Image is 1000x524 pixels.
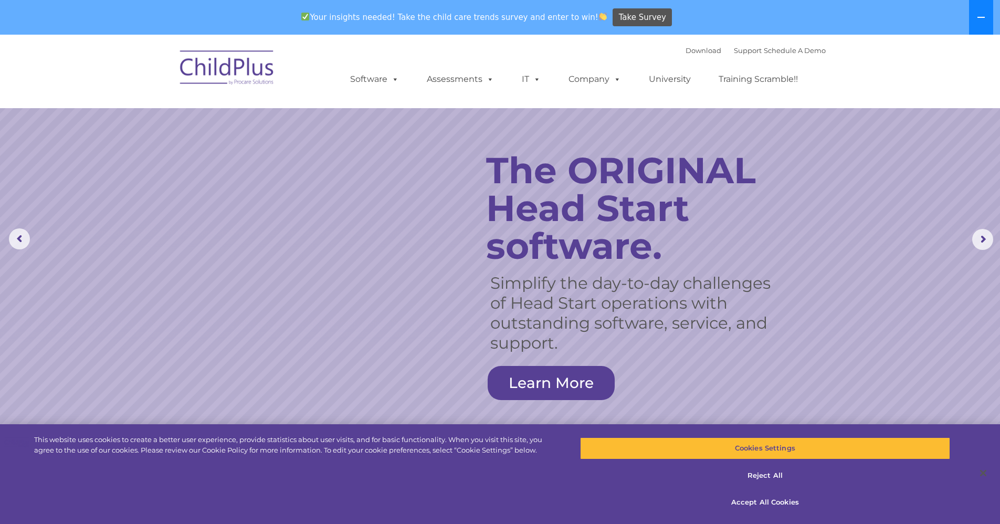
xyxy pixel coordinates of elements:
[580,491,950,513] button: Accept All Cookies
[734,46,762,55] a: Support
[580,465,950,487] button: Reject All
[175,43,280,96] img: ChildPlus by Procare Solutions
[511,69,551,90] a: IT
[146,69,178,77] span: Last name
[488,366,615,400] a: Learn More
[638,69,701,90] a: University
[580,437,950,459] button: Cookies Settings
[486,151,798,265] rs-layer: The ORIGINAL Head Start software.
[619,8,666,27] span: Take Survey
[708,69,808,90] a: Training Scramble!!
[972,462,995,485] button: Close
[599,13,607,20] img: 👏
[613,8,672,27] a: Take Survey
[686,46,826,55] font: |
[340,69,409,90] a: Software
[146,112,191,120] span: Phone number
[301,13,309,20] img: ✅
[416,69,504,90] a: Assessments
[490,273,783,353] rs-layer: Simplify the day-to-day challenges of Head Start operations with outstanding software, service, a...
[686,46,721,55] a: Download
[34,435,550,455] div: This website uses cookies to create a better user experience, provide statistics about user visit...
[558,69,631,90] a: Company
[297,7,612,27] span: Your insights needed! Take the child care trends survey and enter to win!
[764,46,826,55] a: Schedule A Demo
